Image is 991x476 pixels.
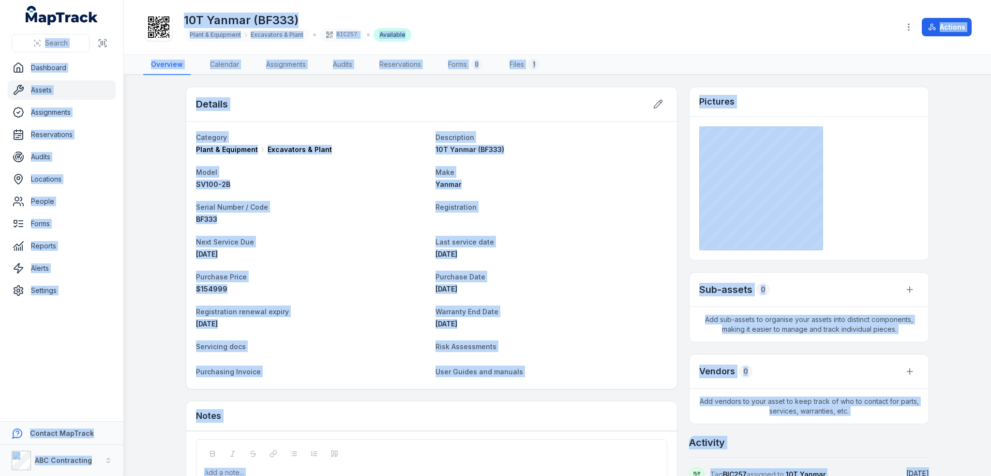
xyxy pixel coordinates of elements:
a: Locations [8,169,116,189]
h3: Vendors [699,365,735,378]
span: Registration [435,203,477,211]
a: Alerts [8,259,116,278]
strong: ABC Contracting [35,456,92,464]
a: Forms [8,214,116,233]
a: Reservations [8,125,116,144]
span: BF333 [196,215,217,223]
span: Purchase Price [196,273,247,281]
h3: Notes [196,409,221,423]
span: 10T Yanmar (BF333) [435,145,504,154]
a: Reports [8,236,116,256]
span: Plant & Equipment [196,145,258,154]
span: SV100-2B [196,180,230,188]
div: Available [374,28,411,42]
span: Next Service Due [196,238,254,246]
div: 0 [756,283,770,296]
span: Last service date [435,238,494,246]
h3: Pictures [699,95,735,108]
a: Reservations [372,55,429,75]
span: [DATE] [435,320,457,328]
span: [DATE] [196,250,218,258]
span: Make [435,168,454,176]
time: 29/03/2025, 7:00:00 am [435,250,457,258]
h2: Sub-assets [699,283,752,296]
div: 0 [739,365,752,378]
h2: Activity [689,436,725,449]
h1: 10T Yanmar (BF333) [184,13,411,28]
span: Plant & Equipment [190,31,241,39]
span: Category [196,133,227,141]
span: User Guides and manuals [435,368,523,376]
a: Audits [325,55,360,75]
a: Assignments [8,103,116,122]
strong: Contact MapTrack [30,429,94,437]
a: Dashboard [8,58,116,77]
a: MapTrack [26,6,98,25]
span: [DATE] [435,285,457,293]
span: Purchase Date [435,273,485,281]
span: [DATE] [435,250,457,258]
time: 07/01/2025, 7:00:00 am [435,285,457,293]
span: Servicing docs [196,342,246,351]
div: BIC257 [320,28,363,42]
time: 29/03/2026, 7:00:00 am [196,250,218,258]
span: Add sub-assets to organise your assets into distinct components, making it easier to manage and t... [690,307,929,342]
span: Purchasing Invoice [196,368,261,376]
span: Serial Number / Code [196,203,268,211]
button: Search [12,34,90,52]
span: Search [45,38,68,48]
span: Add vendors to your asset to keep track of who to contact for parts, services, warranties, etc. [690,389,929,424]
span: 154999 AUD [196,285,227,293]
a: People [8,192,116,211]
span: Registration renewal expiry [196,307,289,316]
button: Actions [922,18,972,36]
time: 04/04/2026, 7:00:00 am [196,320,218,328]
div: 0 [471,59,482,70]
span: Excavators & Plant [251,31,303,39]
a: Assets [8,80,116,100]
a: Audits [8,147,116,167]
a: Files1 [502,55,547,75]
span: Excavators & Plant [268,145,332,154]
span: Warranty End Date [435,307,498,316]
h2: Details [196,97,228,111]
a: Settings [8,281,116,300]
span: Risk Assessments [435,342,496,351]
span: Yanmar [435,180,462,188]
span: [DATE] [196,320,218,328]
a: Forms0 [440,55,490,75]
a: Assignments [258,55,314,75]
a: Calendar [202,55,247,75]
span: Model [196,168,217,176]
time: 07/01/2028, 7:00:00 am [435,320,457,328]
a: Overview [143,55,191,75]
div: 1 [528,59,540,70]
span: Description [435,133,474,141]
